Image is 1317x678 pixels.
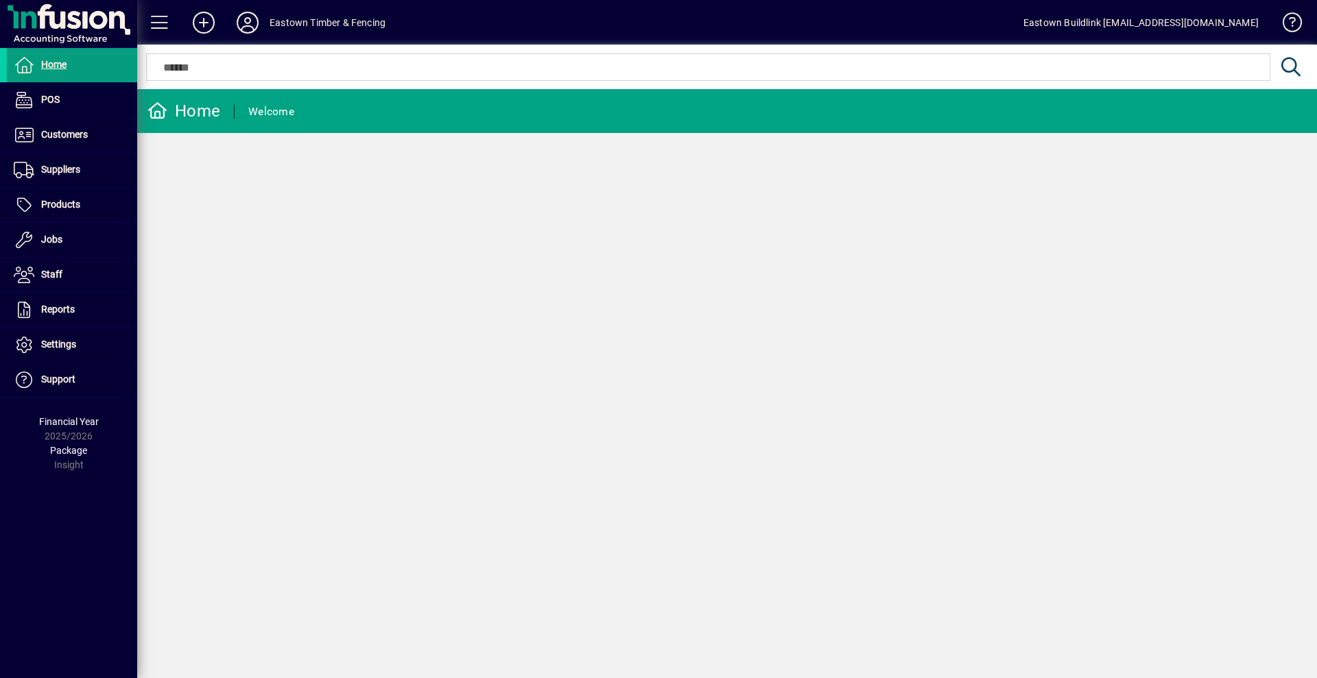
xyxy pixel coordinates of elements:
[147,100,220,122] div: Home
[7,293,137,327] a: Reports
[41,234,62,245] span: Jobs
[7,83,137,117] a: POS
[1272,3,1300,47] a: Knowledge Base
[7,223,137,257] a: Jobs
[7,188,137,222] a: Products
[41,374,75,385] span: Support
[270,12,385,34] div: Eastown Timber & Fencing
[1023,12,1259,34] div: Eastown Buildlink [EMAIL_ADDRESS][DOMAIN_NAME]
[7,363,137,397] a: Support
[41,339,76,350] span: Settings
[7,328,137,362] a: Settings
[7,153,137,187] a: Suppliers
[41,94,60,105] span: POS
[41,269,62,280] span: Staff
[50,445,87,456] span: Package
[248,101,294,123] div: Welcome
[41,199,80,210] span: Products
[182,10,226,35] button: Add
[226,10,270,35] button: Profile
[41,129,88,140] span: Customers
[39,416,99,427] span: Financial Year
[41,304,75,315] span: Reports
[7,118,137,152] a: Customers
[41,59,67,70] span: Home
[41,164,80,175] span: Suppliers
[7,258,137,292] a: Staff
